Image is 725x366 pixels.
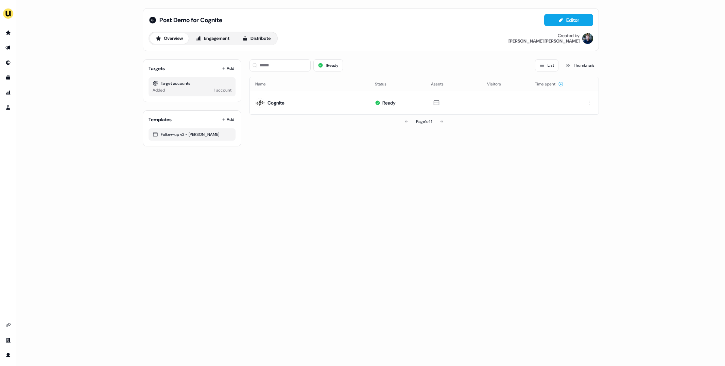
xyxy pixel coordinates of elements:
[237,33,276,44] button: Distribute
[153,80,231,87] div: Target accounts
[190,33,235,44] button: Engagement
[558,33,580,38] div: Created by
[3,320,14,331] a: Go to integrations
[3,350,14,361] a: Go to profile
[3,335,14,346] a: Go to team
[221,115,236,124] button: Add
[149,65,165,72] div: Targets
[214,87,231,94] div: 1 account
[544,14,593,26] button: Editor
[3,42,14,53] a: Go to outbound experience
[221,64,236,73] button: Add
[3,72,14,83] a: Go to templates
[153,87,165,94] div: Added
[561,59,599,71] button: Thumbnails
[535,59,558,71] button: List
[267,99,284,106] div: Cognite
[3,27,14,38] a: Go to prospects
[508,38,580,44] div: [PERSON_NAME] [PERSON_NAME]
[153,131,231,138] div: Follow-up v2 - [PERSON_NAME]
[375,78,395,90] button: Status
[3,87,14,98] a: Go to attribution
[313,59,343,71] button: 1Ready
[535,78,564,90] button: Time spent
[382,99,396,106] div: Ready
[255,78,274,90] button: Name
[582,33,593,44] img: James
[159,16,222,24] span: Post Demo for Cognite
[3,102,14,113] a: Go to experiments
[416,118,432,125] div: Page 1 of 1
[426,77,482,91] th: Assets
[487,78,509,90] button: Visitors
[150,33,189,44] button: Overview
[544,17,593,25] a: Editor
[149,116,172,123] div: Templates
[3,57,14,68] a: Go to Inbound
